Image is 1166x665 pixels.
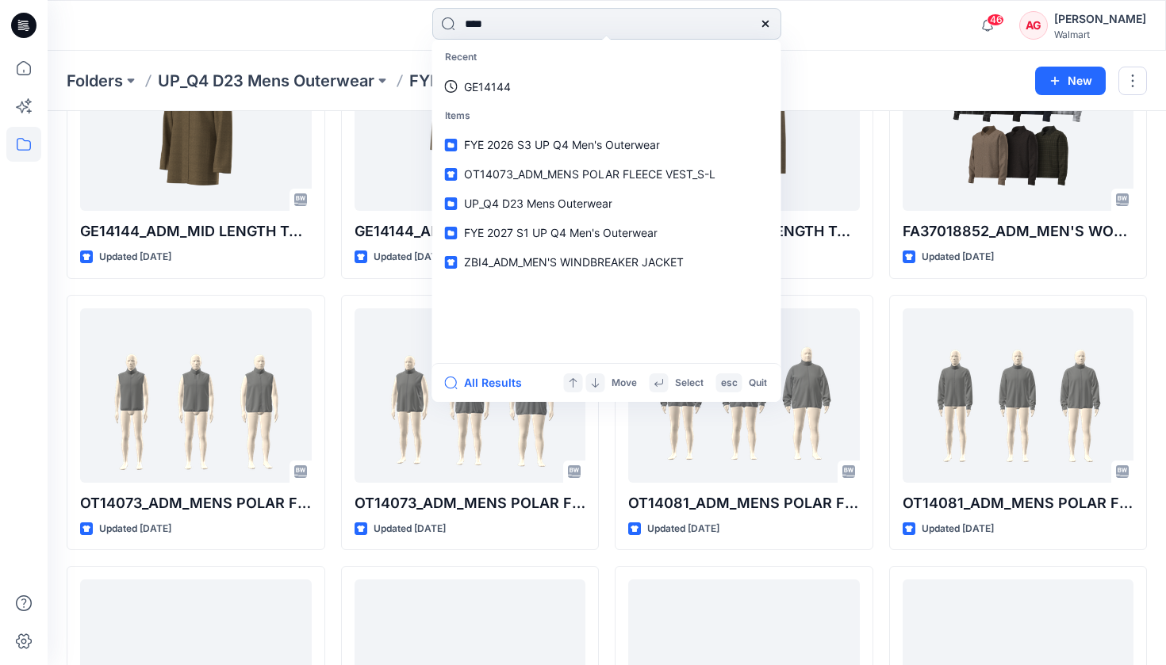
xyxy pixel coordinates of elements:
[903,308,1134,483] a: OT14081_ADM_MENS POLAR FLEECE JACKET_PP
[1054,10,1146,29] div: [PERSON_NAME]
[80,492,312,514] p: OT14073_ADM_MENS POLAR FLEECE VEST_S-L
[355,36,586,211] a: GE14144_ADM_MID LENGTH TOP COAT 2XXL
[80,308,312,483] a: OT14073_ADM_MENS POLAR FLEECE VEST_S-L
[903,492,1134,514] p: OT14081_ADM_MENS POLAR FLEECE JACKET_PP
[647,521,719,537] p: Updated [DATE]
[409,70,696,92] p: FYE 2026 S3 UP Q4 Men's Outerwear
[922,521,994,537] p: Updated [DATE]
[158,70,374,92] a: UP_Q4 D23 Mens Outerwear
[435,101,778,131] p: Items
[1035,67,1106,95] button: New
[612,375,637,392] p: Move
[903,36,1134,211] a: FA37018852_ADM_MEN'S WOOL SHAKET
[464,197,612,210] span: UP_Q4 D23 Mens Outerwear
[435,189,778,218] a: UP_Q4 D23 Mens Outerwear
[374,521,446,537] p: Updated [DATE]
[987,13,1004,26] span: 46
[435,159,778,189] a: OT14073_ADM_MENS POLAR FLEECE VEST_S-L
[435,72,778,101] a: GE14144
[435,130,778,159] a: FYE 2026 S3 UP Q4 Men's Outerwear
[355,220,586,243] p: GE14144_ADM_MID LENGTH TOP COAT 2XXL
[675,375,704,392] p: Select
[80,36,312,211] a: GE14144_ADM_MID LENGTH TOP COAT_MED
[99,521,171,537] p: Updated [DATE]
[628,492,860,514] p: OT14081_ADM_MENS POLAR FLEECE JACKET)PP_XL-3XL
[435,247,778,277] a: ZBI4_ADM_MEN'S WINDBREAKER JACKET
[67,70,123,92] a: Folders
[464,167,715,181] span: OT14073_ADM_MENS POLAR FLEECE VEST_S-L
[355,308,586,483] a: OT14073_ADM_MENS POLAR FLEECE JACKET_XL-3XL
[464,226,658,239] span: FYE 2027 S1 UP Q4 Men's Outerwear
[464,138,660,151] span: FYE 2026 S3 UP Q4 Men's Outerwear
[903,220,1134,243] p: FA37018852_ADM_MEN'S WOOL SHAKET
[464,255,684,269] span: ZBI4_ADM_MEN'S WINDBREAKER JACKET
[374,249,446,266] p: Updated [DATE]
[721,375,738,392] p: esc
[1054,29,1146,40] div: Walmart
[355,492,586,514] p: OT14073_ADM_MENS POLAR FLEECE JACKET_XL-3XL
[435,218,778,247] a: FYE 2027 S1 UP Q4 Men's Outerwear
[464,78,511,95] p: GE14144
[435,43,778,72] p: Recent
[749,375,767,392] p: Quit
[80,220,312,243] p: GE14144_ADM_MID LENGTH TOP COAT_MED
[1019,11,1048,40] div: AG
[445,373,532,392] button: All Results
[99,249,171,266] p: Updated [DATE]
[922,249,994,266] p: Updated [DATE]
